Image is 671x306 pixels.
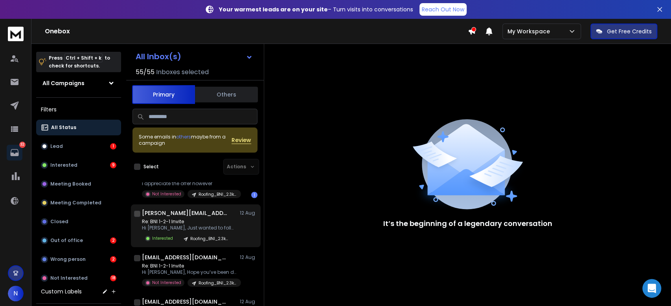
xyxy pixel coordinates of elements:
p: All Status [51,124,76,131]
p: Interested [50,162,77,168]
p: 12 Aug [240,210,257,216]
p: Hi [PERSON_NAME], Hope you’ve been doing [142,269,236,275]
p: I appreciate the offer however [142,180,236,187]
button: All Inbox(s) [129,49,259,64]
strong: Your warmest leads are on your site [219,5,328,13]
div: 2 [110,256,116,262]
h1: All Inbox(s) [136,53,181,60]
button: Review [232,136,251,144]
p: Not Interested [152,280,181,286]
button: Closed [36,214,121,229]
a: Reach Out Now [419,3,467,16]
p: Out of office [50,237,83,244]
button: Lead1 [36,138,121,154]
button: Get Free Credits [590,24,657,39]
h3: Custom Labels [41,288,82,295]
div: Open Intercom Messenger [642,279,661,298]
button: All Status [36,120,121,135]
p: Roofing_BNI_2.3k_One-on-One [199,191,236,197]
p: Reach Out Now [422,5,464,13]
button: Not Interested18 [36,270,121,286]
h1: [EMAIL_ADDRESS][DOMAIN_NAME] [142,253,228,261]
p: Press to check for shortcuts. [49,54,110,70]
button: Interested9 [36,157,121,173]
label: Select [143,164,159,170]
h3: Filters [36,104,121,115]
h1: All Campaigns [42,79,85,87]
p: 12 Aug [240,254,257,260]
button: Primary [132,85,195,104]
button: Meeting Completed [36,195,121,211]
img: logo [8,27,24,41]
p: My Workspace [507,27,553,35]
p: 32 [19,142,26,148]
p: Interested [152,235,173,241]
h1: Onebox [45,27,468,36]
div: 1 [110,143,116,149]
p: Lead [50,143,63,149]
h1: [PERSON_NAME][EMAIL_ADDRESS][DOMAIN_NAME] [142,209,228,217]
span: Ctrl + Shift + k [64,53,103,62]
button: N [8,286,24,301]
div: 18 [110,275,116,281]
span: others [176,133,191,140]
div: 9 [110,162,116,168]
p: – Turn visits into conversations [219,5,413,13]
p: It’s the beginning of a legendary conversation [383,218,552,229]
button: Meeting Booked [36,176,121,192]
p: 12 Aug [240,299,257,305]
div: Some emails in maybe from a campaign [139,134,232,146]
button: Wrong person2 [36,251,121,267]
button: Others [195,86,258,103]
button: All Campaigns [36,75,121,91]
p: Wrong person [50,256,86,262]
p: Roofing_BNI_2.3k_One-on-One [190,236,228,242]
p: Re: BNI 1-2-1 Invite [142,263,236,269]
h3: Inboxes selected [156,67,209,77]
p: Not Interested [50,275,88,281]
div: 1 [251,192,257,198]
p: Hi [PERSON_NAME], Just wanted to follow [142,225,236,231]
div: 2 [110,237,116,244]
p: Not Interested [152,191,181,197]
p: Meeting Completed [50,200,101,206]
p: Closed [50,219,68,225]
p: Get Free Credits [607,27,652,35]
button: Out of office2 [36,233,121,248]
p: Re: BNI 1-2-1 Invite [142,219,236,225]
a: 32 [7,145,22,160]
span: 55 / 55 [136,67,154,77]
h1: [EMAIL_ADDRESS][DOMAIN_NAME] [142,298,228,306]
p: Roofing_BNI_2.3k_One-on-One [199,280,236,286]
p: Meeting Booked [50,181,91,187]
